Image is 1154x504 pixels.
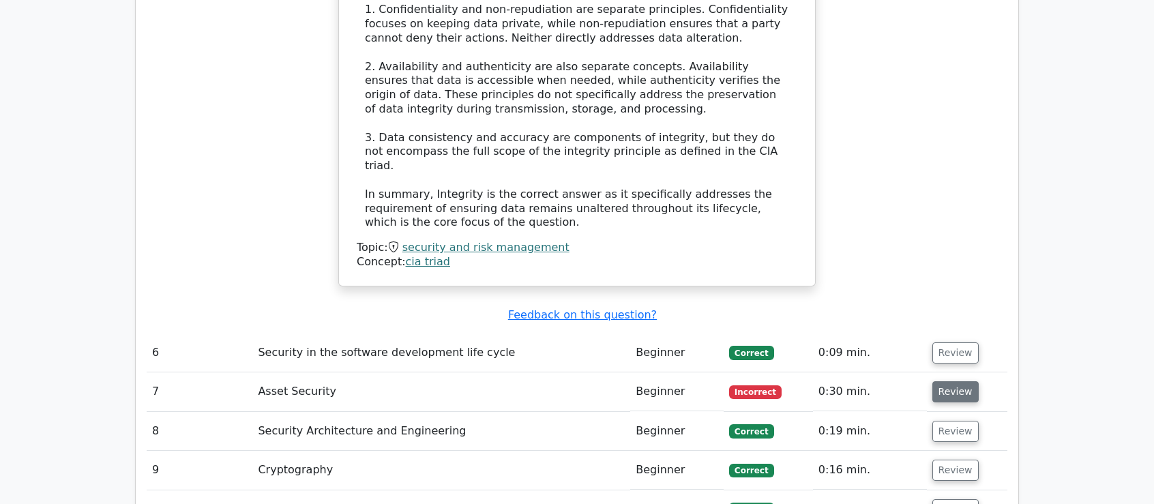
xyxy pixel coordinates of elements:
[252,333,630,372] td: Security in the software development life cycle
[729,346,773,359] span: Correct
[252,372,630,411] td: Asset Security
[932,381,979,402] button: Review
[406,255,450,268] a: cia triad
[630,451,724,490] td: Beginner
[630,372,724,411] td: Beginner
[932,460,979,481] button: Review
[813,412,927,451] td: 0:19 min.
[932,342,979,364] button: Review
[508,308,657,321] a: Feedback on this question?
[932,421,979,442] button: Review
[729,424,773,438] span: Correct
[813,333,927,372] td: 0:09 min.
[402,241,569,254] a: security and risk management
[147,372,252,411] td: 7
[357,241,797,255] div: Topic:
[813,372,927,411] td: 0:30 min.
[630,333,724,372] td: Beginner
[252,451,630,490] td: Cryptography
[147,451,252,490] td: 9
[630,412,724,451] td: Beginner
[357,255,797,269] div: Concept:
[147,333,252,372] td: 6
[813,451,927,490] td: 0:16 min.
[729,385,782,399] span: Incorrect
[252,412,630,451] td: Security Architecture and Engineering
[147,412,252,451] td: 8
[729,464,773,477] span: Correct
